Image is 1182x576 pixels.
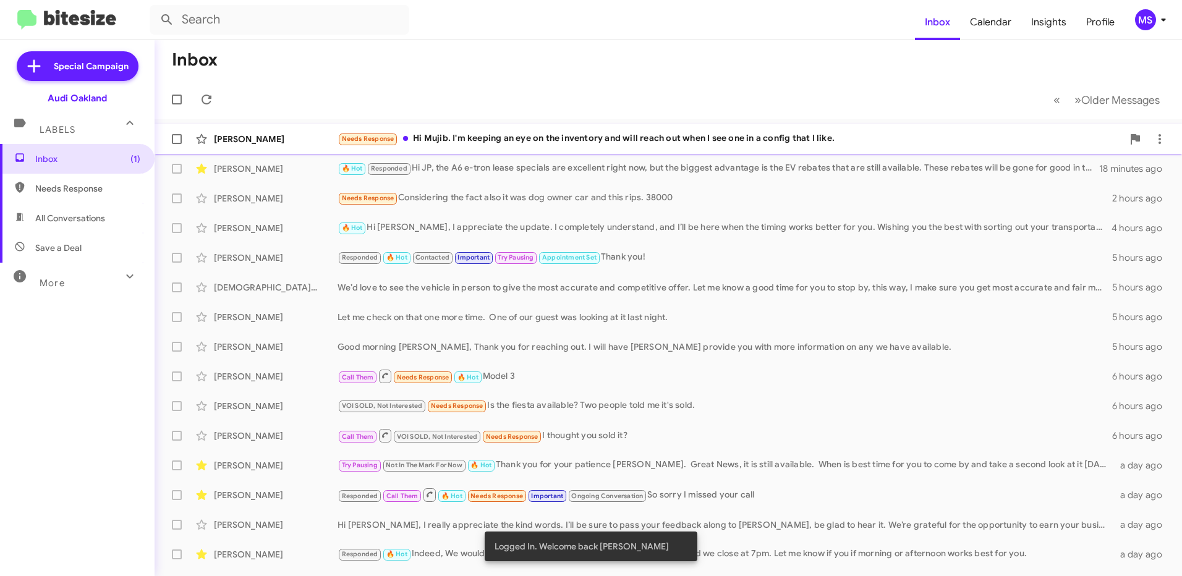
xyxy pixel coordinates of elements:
div: [PERSON_NAME] [214,341,338,353]
span: Not In The Mark For Now [386,461,462,469]
span: 🔥 Hot [470,461,491,469]
span: Important [457,253,490,261]
span: Logged In. Welcome back [PERSON_NAME] [495,540,669,553]
span: Appointment Set [542,253,597,261]
div: Thank you! [338,250,1112,265]
span: » [1074,92,1081,108]
span: Inbox [35,153,140,165]
div: a day ago [1113,548,1172,561]
div: Model 3 [338,368,1112,384]
span: Responded [342,253,378,261]
a: Special Campaign [17,51,138,81]
div: MS [1135,9,1156,30]
div: [PERSON_NAME] [214,489,338,501]
span: Call Them [342,433,374,441]
div: Hi [PERSON_NAME], I really appreciate the kind words. I’ll be sure to pass your feedback along to... [338,519,1113,531]
span: Needs Response [35,182,140,195]
a: Profile [1076,4,1125,40]
div: [PERSON_NAME] [214,459,338,472]
div: 18 minutes ago [1099,163,1172,175]
span: Needs Response [397,373,449,381]
span: All Conversations [35,212,105,224]
span: Call Them [342,373,374,381]
div: [PERSON_NAME] [214,222,338,234]
span: Labels [40,124,75,135]
h1: Inbox [172,50,218,70]
div: We’d love to see the vehicle in person to give the most accurate and competitive offer. Let me kn... [338,281,1112,294]
span: Needs Response [470,492,523,500]
div: [PERSON_NAME] [214,400,338,412]
span: 🔥 Hot [441,492,462,500]
div: a day ago [1113,519,1172,531]
div: Is the fiesta available? Two people told me it's sold. [338,399,1112,413]
div: Audi Oakland [48,92,107,104]
div: Good morning [PERSON_NAME], Thank you for reaching out. I will have [PERSON_NAME] provide you wit... [338,341,1112,353]
span: Special Campaign [54,60,129,72]
span: Needs Response [486,433,538,441]
span: 🔥 Hot [386,550,407,558]
div: [PERSON_NAME] [214,430,338,442]
div: [PERSON_NAME] [214,252,338,264]
span: More [40,277,65,289]
div: 2 hours ago [1112,192,1172,205]
button: Next [1067,87,1167,112]
span: 🔥 Hot [342,224,363,232]
a: Insights [1021,4,1076,40]
span: Responded [371,164,407,172]
button: MS [1125,9,1168,30]
div: [PERSON_NAME] [214,133,338,145]
span: Responded [342,492,378,500]
div: So sorry I missed your call [338,487,1113,502]
div: 4 hours ago [1112,222,1172,234]
div: [PERSON_NAME] [214,519,338,531]
div: 6 hours ago [1112,370,1172,383]
span: Try Pausing [342,461,378,469]
div: 5 hours ago [1112,311,1172,323]
span: (1) [130,153,140,165]
span: Ongoing Conversation [571,492,643,500]
span: Important [531,492,563,500]
div: [PERSON_NAME] [214,548,338,561]
span: Contacted [415,253,449,261]
a: Calendar [960,4,1021,40]
div: Considering the fact also it was dog owner car and this rips. 38000 [338,191,1112,205]
div: I thought you sold it? [338,428,1112,443]
div: Hi JP, the A6 e-tron lease specials are excellent right now, but the biggest advantage is the EV ... [338,161,1099,176]
div: [PERSON_NAME] [214,192,338,205]
span: Needs Response [342,194,394,202]
div: [DEMOGRAPHIC_DATA][PERSON_NAME] [214,281,338,294]
span: Needs Response [431,402,483,410]
span: Try Pausing [498,253,534,261]
span: 🔥 Hot [342,164,363,172]
span: Older Messages [1081,93,1160,107]
nav: Page navigation example [1047,87,1167,112]
div: 5 hours ago [1112,341,1172,353]
div: [PERSON_NAME] [214,311,338,323]
span: Call Them [386,492,419,500]
div: Hi Mujib. I'm keeping an eye on the inventory and will reach out when I see one in a config that ... [338,132,1123,146]
div: 6 hours ago [1112,400,1172,412]
span: Responded [342,550,378,558]
div: 5 hours ago [1112,252,1172,264]
div: [PERSON_NAME] [214,163,338,175]
div: Let me check on that one more time. One of our guest was looking at it last night. [338,311,1112,323]
span: 🔥 Hot [457,373,478,381]
span: « [1053,92,1060,108]
div: Indeed, We would love to see your vehicle [DATE], we open at 9am and we close at 7pm. Let me know... [338,547,1113,561]
div: 6 hours ago [1112,430,1172,442]
div: a day ago [1113,489,1172,501]
div: 5 hours ago [1112,281,1172,294]
a: Inbox [915,4,960,40]
div: Hi [PERSON_NAME], I appreciate the update. I completely understand, and I’ll be here when the tim... [338,221,1112,235]
span: 🔥 Hot [386,253,407,261]
div: [PERSON_NAME] [214,370,338,383]
div: Thank you for your patience [PERSON_NAME]. Great News, it is still available. When is best time f... [338,458,1113,472]
span: VOI SOLD, Not Interested [397,433,478,441]
span: VOI SOLD, Not Interested [342,402,423,410]
div: a day ago [1113,459,1172,472]
span: Save a Deal [35,242,82,254]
